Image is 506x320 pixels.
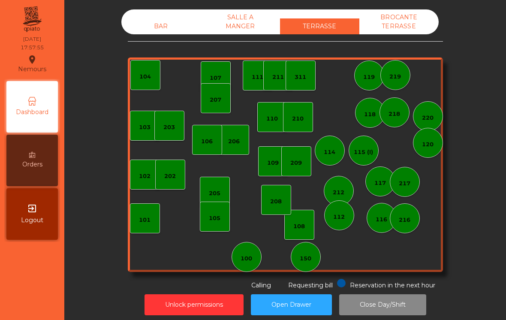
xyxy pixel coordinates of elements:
span: Logout [21,216,43,225]
div: BROCANTE TERRASSE [359,9,439,34]
div: 102 [139,172,151,181]
div: 120 [422,140,434,149]
span: Dashboard [16,108,48,117]
span: Reservation in the next hour [350,281,435,289]
div: 202 [164,172,176,181]
div: 116 [376,215,387,224]
div: 105 [209,214,220,223]
div: 106 [201,137,213,146]
button: Close Day/Shift [339,294,426,315]
span: Orders [22,160,42,169]
div: 114 [324,148,335,157]
div: Nemours [18,53,46,75]
div: 108 [293,222,305,231]
div: 217 [399,179,410,188]
div: 219 [389,72,401,81]
div: 218 [389,110,400,118]
span: Requesting bill [288,281,333,289]
div: 103 [139,123,151,132]
div: 100 [241,254,252,263]
img: qpiato [21,4,42,34]
div: 209 [290,159,302,167]
span: Calling [251,281,271,289]
div: 17:57:55 [21,44,44,51]
div: 111 [252,73,263,82]
div: 203 [163,123,175,132]
div: 112 [333,213,345,221]
div: 110 [266,115,278,123]
div: 205 [209,189,220,198]
div: 150 [300,254,311,263]
button: Unlock permissions [145,294,244,315]
div: 104 [139,72,151,81]
div: 119 [363,73,375,82]
div: 109 [267,159,279,167]
div: SALLE A MANGER [201,9,280,34]
div: 206 [228,137,240,146]
div: 220 [422,114,434,122]
div: 107 [210,74,221,82]
div: 311 [295,73,306,82]
div: [DATE] [23,35,41,43]
div: 101 [139,216,151,224]
i: exit_to_app [27,203,37,214]
i: location_on [27,54,37,65]
div: 117 [374,179,386,187]
div: 118 [364,110,376,119]
div: 115 (I) [354,148,373,157]
div: BAR [121,18,201,34]
div: 216 [399,216,410,224]
div: TERRASSE [280,18,359,34]
div: 211 [272,73,284,82]
div: 210 [292,115,304,123]
div: 207 [210,96,221,104]
button: Open Drawer [251,294,332,315]
div: 208 [270,197,282,206]
div: 212 [333,188,344,197]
